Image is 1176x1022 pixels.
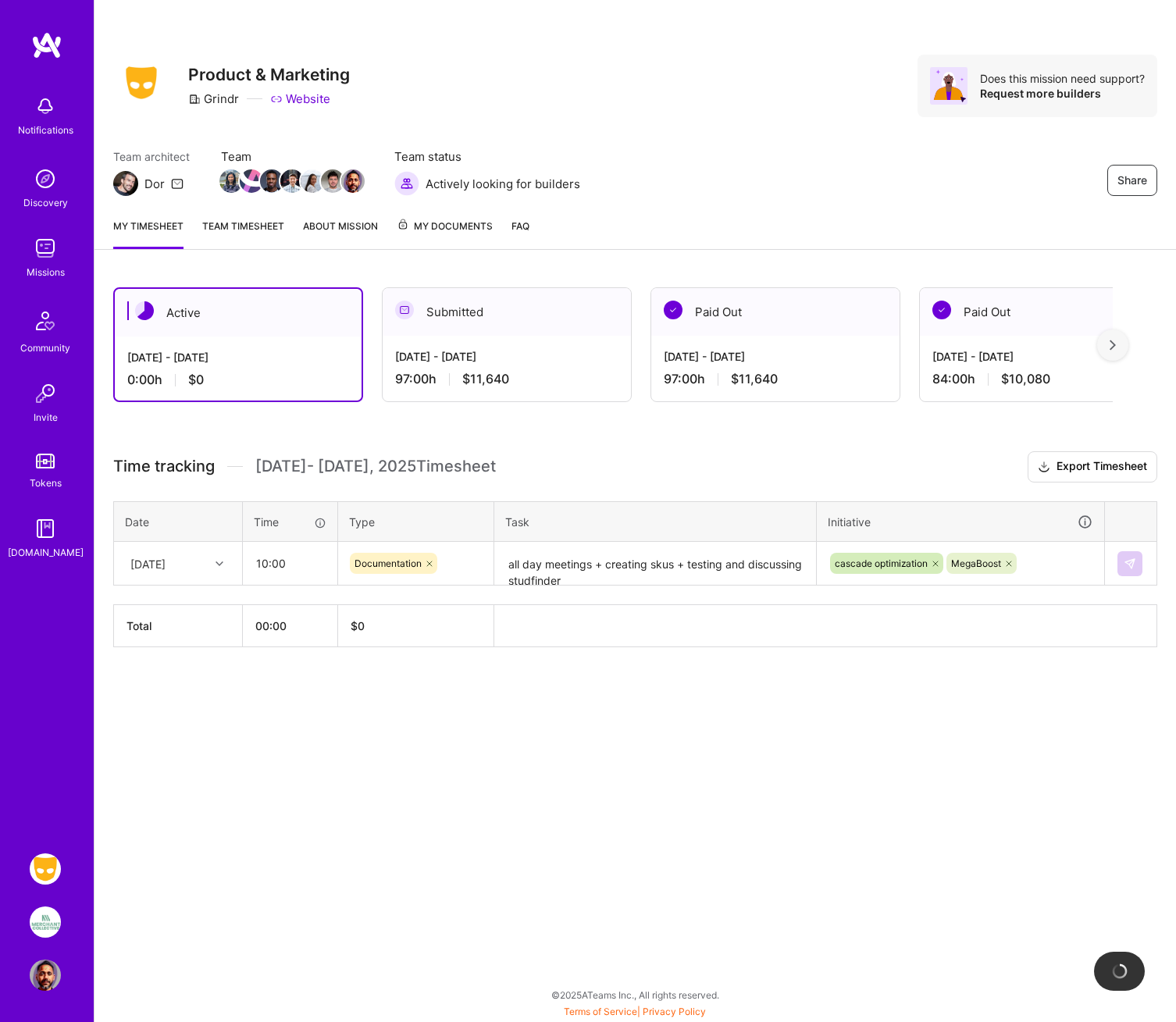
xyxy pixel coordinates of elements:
[351,619,365,632] span: $ 0
[30,233,61,264] img: teamwork
[341,169,365,193] img: Team Member Avatar
[1038,459,1050,475] i: icon Download
[18,122,73,138] div: Notifications
[303,218,378,249] a: About Mission
[564,1006,637,1017] a: Terms of Service
[397,218,493,235] span: My Documents
[1028,451,1157,483] button: Export Timesheet
[301,169,324,193] img: Team Member Avatar
[828,513,1093,531] div: Initiative
[115,289,362,337] div: Active
[114,605,243,647] th: Total
[262,168,282,194] a: Team Member Avatar
[30,960,61,991] img: User Avatar
[664,348,887,365] div: [DATE] - [DATE]
[462,371,509,387] span: $11,640
[31,31,62,59] img: logo
[240,169,263,193] img: Team Member Avatar
[188,91,239,107] div: Grindr
[221,148,363,165] span: Team
[932,348,1156,365] div: [DATE] - [DATE]
[171,177,184,190] i: icon Mail
[254,514,326,530] div: Time
[135,301,154,320] img: Active
[1124,557,1136,570] img: Submit
[731,371,778,387] span: $11,640
[114,501,243,542] th: Date
[338,501,494,542] th: Type
[113,457,215,476] span: Time tracking
[270,91,330,107] a: Website
[394,148,580,165] span: Team status
[643,1006,706,1017] a: Privacy Policy
[1001,371,1050,387] span: $10,080
[1108,960,1130,982] img: loading
[343,168,363,194] a: Team Member Avatar
[651,288,900,336] div: Paid Out
[932,371,1156,387] div: 84:00 h
[255,457,496,476] span: [DATE] - [DATE] , 2025 Timesheet
[394,171,419,196] img: Actively looking for builders
[26,853,65,885] a: Grindr: Product & Marketing
[219,169,243,193] img: Team Member Avatar
[951,557,1001,569] span: MegaBoost
[383,288,631,336] div: Submitted
[1117,551,1144,576] div: null
[395,371,618,387] div: 97:00 h
[30,163,61,194] img: discovery
[664,301,682,319] img: Paid Out
[564,1006,706,1017] span: |
[188,372,204,388] span: $0
[494,501,817,542] th: Task
[113,218,184,249] a: My timesheet
[127,349,349,365] div: [DATE] - [DATE]
[30,378,61,409] img: Invite
[20,340,70,356] div: Community
[30,91,61,122] img: bell
[144,176,165,192] div: Dor
[113,62,169,104] img: Company Logo
[8,544,84,561] div: [DOMAIN_NAME]
[321,169,344,193] img: Team Member Avatar
[23,194,68,211] div: Discovery
[302,168,323,194] a: Team Member Avatar
[30,513,61,544] img: guide book
[243,605,338,647] th: 00:00
[260,169,283,193] img: Team Member Avatar
[127,372,349,388] div: 0:00 h
[932,301,951,319] img: Paid Out
[426,176,580,192] span: Actively looking for builders
[835,557,928,569] span: cascade optimization
[26,960,65,991] a: User Avatar
[30,853,61,885] img: Grindr: Product & Marketing
[30,475,62,491] div: Tokens
[664,371,887,387] div: 97:00 h
[130,555,166,572] div: [DATE]
[113,171,138,196] img: Team Architect
[323,168,343,194] a: Team Member Avatar
[241,168,262,194] a: Team Member Avatar
[244,543,337,584] input: HH:MM
[280,169,304,193] img: Team Member Avatar
[980,71,1145,86] div: Does this mission need support?
[188,93,201,105] i: icon CompanyGray
[511,218,529,249] a: FAQ
[1110,340,1116,351] img: right
[27,302,64,340] img: Community
[221,168,241,194] a: Team Member Avatar
[496,543,814,585] textarea: all day meetings + creating skus + testing and discussing studfinder
[36,454,55,468] img: tokens
[202,218,284,249] a: Team timesheet
[1117,173,1147,188] span: Share
[113,148,190,165] span: Team architect
[27,264,65,280] div: Missions
[34,409,58,426] div: Invite
[188,65,350,84] h3: Product & Marketing
[30,906,61,938] img: We Are The Merchants: Founding Product Manager, Merchant Collective
[395,348,618,365] div: [DATE] - [DATE]
[216,560,223,568] i: icon Chevron
[1107,165,1157,196] button: Share
[282,168,302,194] a: Team Member Avatar
[397,218,493,249] a: My Documents
[930,67,968,105] img: Avatar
